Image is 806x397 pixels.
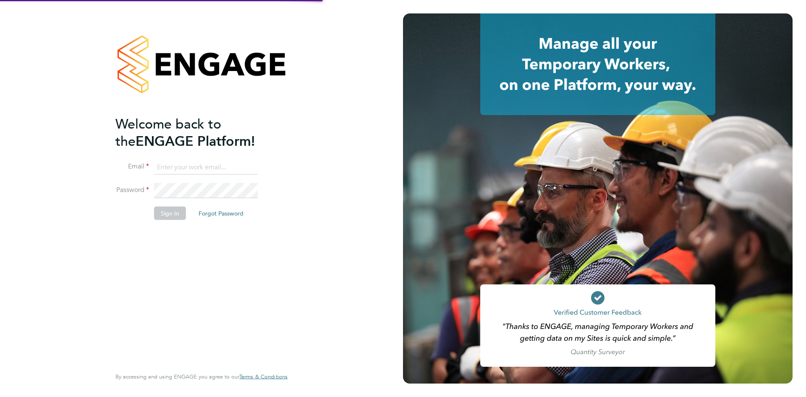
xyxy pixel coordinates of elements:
input: Enter your work email... [154,160,258,175]
span: Welcome back to the [115,116,221,149]
label: Email [115,162,149,171]
a: Terms & Conditions [239,373,288,380]
h2: ENGAGE Platform! [115,115,279,150]
button: Sign In [154,207,186,220]
label: Password [115,186,149,195]
button: Forgot Password [192,207,250,220]
span: By accessing and using ENGAGE you agree to our [115,373,288,380]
